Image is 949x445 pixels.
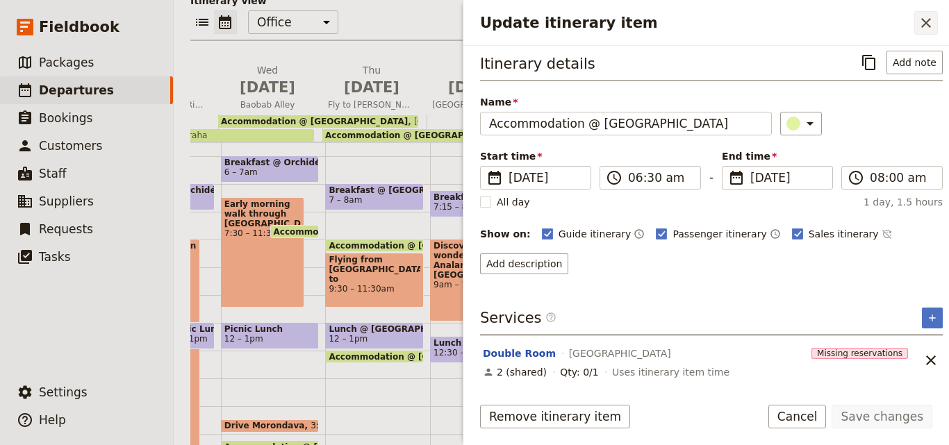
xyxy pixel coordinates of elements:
[870,169,934,186] input: ​
[329,255,420,284] span: Flying from [GEOGRAPHIC_DATA] to [GEOGRAPHIC_DATA]
[325,131,512,140] span: Accommodation @ [GEOGRAPHIC_DATA]
[480,227,531,241] div: Show on:
[480,12,914,33] h2: Update itinerary item
[224,421,311,430] span: Drive Morondava
[434,202,494,212] span: 7:15 – 8:15am
[214,10,237,34] button: Calendar view
[480,53,595,74] h3: Itinerary details
[224,228,301,238] span: 7:30 – 11:30am
[434,192,525,202] span: Breakfast @ [GEOGRAPHIC_DATA]
[569,346,671,360] span: [GEOGRAPHIC_DATA]
[329,324,420,334] span: Lunch @ [GEOGRAPHIC_DATA]
[560,365,598,379] div: Qty: 0/1
[480,112,772,135] input: Name
[221,117,408,126] span: Accommodation @ [GEOGRAPHIC_DATA]
[224,334,263,344] span: 12 – 1pm
[328,77,415,98] span: [DATE]
[224,324,316,334] span: Picnic Lunch
[325,183,424,210] div: Breakfast @ [GEOGRAPHIC_DATA]7 – 8am
[311,421,358,430] span: 3:30 – 4pm
[434,241,525,280] span: Discover the wonders of Analamazoatra [GEOGRAPHIC_DATA]
[545,312,556,323] span: ​
[919,349,943,372] button: Unlink service
[218,63,322,115] button: Wed [DATE]Baobab Alley
[750,169,824,186] span: [DATE]
[809,227,879,241] span: Sales itinerary
[39,222,93,236] span: Requests
[559,227,632,241] span: Guide itinerary
[886,51,943,74] button: Add note
[545,312,556,328] span: ​
[218,115,418,128] div: Accommodation @ [GEOGRAPHIC_DATA][GEOGRAPHIC_DATA]
[480,149,591,163] span: Start time
[224,167,258,177] span: 6 – 7am
[39,413,66,427] span: Help
[322,129,627,142] div: Accommodation @ [GEOGRAPHIC_DATA][GEOGRAPHIC_DATA]
[39,56,94,69] span: Packages
[224,63,311,98] h2: Wed
[612,365,729,379] span: Uses itinerary item time
[434,338,525,348] span: Lunch @ [GEOGRAPHIC_DATA]
[165,322,215,349] div: Picnic Lunch12 – 1pm
[628,169,692,186] input: ​
[325,350,424,363] div: Accommodation @ [GEOGRAPHIC_DATA]
[832,405,932,428] button: Save changes
[39,250,71,264] span: Tasks
[768,405,827,428] button: Cancel
[39,17,119,37] span: Fieldbook
[39,167,67,180] span: Staff
[169,324,211,334] span: Picnic Lunch
[606,169,622,186] span: ​
[218,99,317,110] span: Baobab Alley
[325,239,424,252] div: Accommodation @ [GEOGRAPHIC_DATA]
[322,63,427,115] button: Thu [DATE]Fly to [PERSON_NAME] and Drive to [GEOGRAPHIC_DATA]
[497,195,530,209] span: All day
[882,226,893,242] button: Time not shown on sales itinerary
[434,348,499,358] span: 12:30 – 1:30pm
[848,169,864,186] span: ​
[709,169,713,190] span: -
[274,227,477,236] span: Accommodation @ Orchidée de Bemaraha
[914,11,938,35] button: Close drawer
[329,241,522,250] span: Accommodation @ [GEOGRAPHIC_DATA]
[509,169,582,186] span: [DATE]
[39,111,92,125] span: Bookings
[224,158,316,167] span: Breakfast @ Orchidée de Bemaraha
[483,346,556,360] button: Edit this service option
[221,156,320,183] div: Breakfast @ Orchidée de Bemaraha6 – 7am
[322,99,421,110] span: Fly to [PERSON_NAME] and Drive to [GEOGRAPHIC_DATA]
[221,197,304,308] div: Early morning walk through [GEOGRAPHIC_DATA]7:30 – 11:30am
[480,405,630,428] button: Remove itinerary item
[39,194,94,208] span: Suppliers
[728,169,745,186] span: ​
[857,51,881,74] button: Copy itinerary item
[325,253,424,308] div: Flying from [GEOGRAPHIC_DATA] to [GEOGRAPHIC_DATA]9:30 – 11:30am
[270,225,320,238] div: Accommodation @ Orchidée de Bemaraha
[634,226,645,242] button: Time shown on guide itinerary
[922,308,943,328] button: Add service inclusion
[329,352,522,361] span: Accommodation @ [GEOGRAPHIC_DATA]
[811,348,908,359] span: Missing reservations
[325,322,424,349] div: Lunch @ [GEOGRAPHIC_DATA]12 – 1pm
[486,169,503,186] span: ​
[434,280,525,289] span: 9am – 12pm
[672,227,766,241] span: Passenger itinerary
[788,115,818,132] div: ​
[722,149,833,163] span: End time
[770,226,781,242] button: Time shown on passenger itinerary
[221,419,320,433] div: Drive Morondava3:30 – 4pm
[483,365,547,379] div: 2 (shared)
[39,385,88,399] span: Settings
[430,239,529,321] div: Discover the wonders of Analamazoatra [GEOGRAPHIC_DATA]9am – 12pm
[780,112,822,135] button: ​
[39,83,114,97] span: Departures
[480,308,556,328] h3: Services
[329,195,362,205] span: 7 – 8am
[329,334,368,344] span: 12 – 1pm
[864,195,943,209] span: 1 day, 1.5 hours
[480,253,568,274] button: Add description
[329,185,420,195] span: Breakfast @ [GEOGRAPHIC_DATA]
[328,63,415,98] h2: Thu
[119,185,211,195] span: Breakfast @ Orchidée de Bemaraha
